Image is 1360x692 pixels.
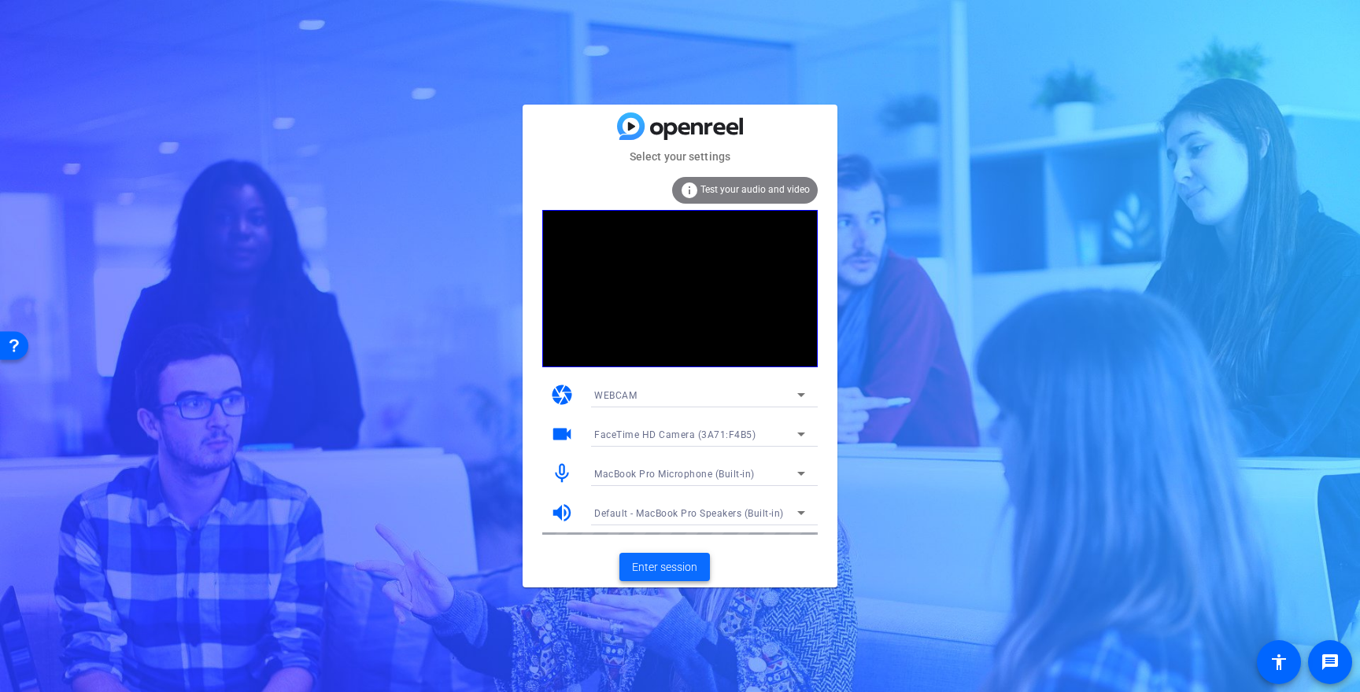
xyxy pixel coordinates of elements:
span: MacBook Pro Microphone (Built-in) [594,469,755,480]
span: FaceTime HD Camera (3A71:F4B5) [594,429,756,440]
span: Default - MacBook Pro Speakers (Built-in) [594,508,784,519]
mat-icon: volume_up [550,501,574,525]
mat-icon: videocam [550,422,574,446]
mat-icon: message [1321,653,1340,672]
img: blue-gradient.svg [617,112,743,140]
span: Test your audio and video [700,184,810,195]
mat-card-subtitle: Select your settings [523,148,837,165]
mat-icon: info [680,181,699,200]
mat-icon: mic_none [550,462,574,485]
span: Enter session [632,559,697,576]
button: Enter session [619,553,710,581]
span: WEBCAM [594,390,637,401]
mat-icon: accessibility [1269,653,1288,672]
mat-icon: camera [550,383,574,407]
